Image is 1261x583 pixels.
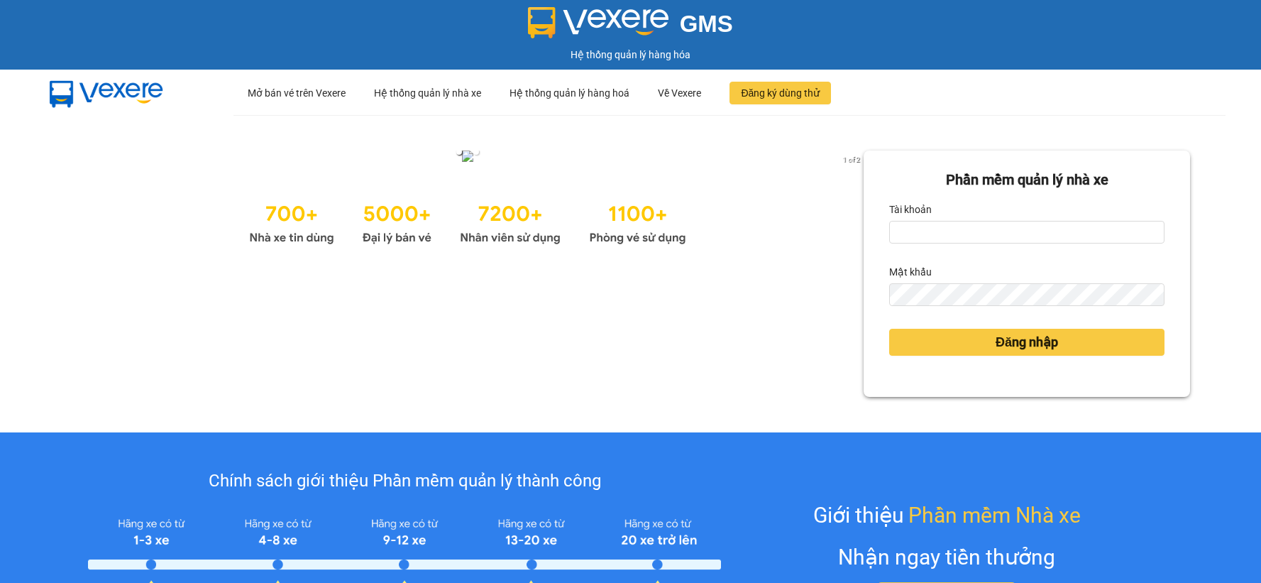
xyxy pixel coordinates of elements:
[996,332,1058,352] span: Đăng nhập
[680,11,733,37] span: GMS
[889,198,932,221] label: Tài khoản
[4,47,1257,62] div: Hệ thống quản lý hàng hóa
[889,221,1164,244] input: Tài khoản
[35,70,177,116] img: mbUUG5Q.png
[889,329,1164,356] button: Đăng nhập
[249,195,686,249] img: Statistics.png
[908,498,1081,532] span: Phần mềm Nhà xe
[658,70,701,116] div: Về Vexere
[813,498,1081,532] div: Giới thiệu
[741,85,820,101] span: Đăng ký dùng thử
[248,70,346,116] div: Mở bán vé trên Vexere
[374,70,481,116] div: Hệ thống quản lý nhà xe
[889,261,932,283] label: Mật khẩu
[88,468,720,495] div: Chính sách giới thiệu Phần mềm quản lý thành công
[889,169,1164,191] div: Phần mềm quản lý nhà xe
[71,151,91,166] button: previous slide / item
[456,149,462,155] li: slide item 1
[729,82,831,104] button: Đăng ký dùng thử
[528,7,668,38] img: logo 2
[510,70,629,116] div: Hệ thống quản lý hàng hoá
[838,540,1055,574] div: Nhận ngay tiền thưởng
[889,283,1164,306] input: Mật khẩu
[473,149,479,155] li: slide item 2
[844,151,864,166] button: next slide / item
[839,151,864,169] p: 1 of 2
[528,21,733,33] a: GMS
